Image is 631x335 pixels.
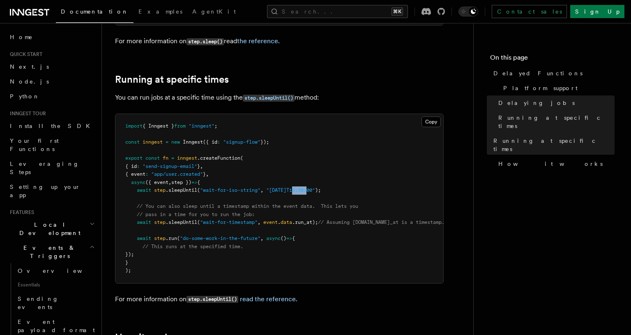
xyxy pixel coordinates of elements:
[292,235,295,241] span: {
[137,235,151,241] span: await
[260,187,263,193] span: ,
[197,219,200,225] span: (
[61,8,129,15] span: Documentation
[14,263,97,278] a: Overview
[18,295,59,310] span: Sending events
[493,69,583,77] span: Delayed Functions
[7,209,34,216] span: Features
[240,295,296,303] a: read the reference
[260,235,263,241] span: ,
[10,63,49,70] span: Next.js
[125,251,134,257] span: });
[7,240,97,263] button: Events & Triggers
[223,139,260,145] span: "signup-flow"
[125,155,143,161] span: export
[315,187,321,193] span: );
[7,179,97,202] a: Setting up your app
[191,179,197,185] span: =>
[10,93,40,100] span: Python
[498,99,575,107] span: Delaying jobs
[177,155,197,161] span: inngest
[266,235,281,241] span: async
[197,187,200,193] span: (
[281,219,292,225] span: data
[187,38,224,45] code: step.sleep()
[200,219,258,225] span: "wait-for-timestamp"
[154,235,166,241] span: step
[263,219,278,225] span: event
[503,84,578,92] span: Platform support
[14,278,97,291] span: Essentials
[187,296,238,303] code: step.sleepUntil()
[137,212,255,217] span: // pass in a time for you to run the job:
[177,235,180,241] span: (
[171,155,174,161] span: =
[7,217,97,240] button: Local Development
[7,30,97,44] a: Home
[183,139,203,145] span: Inngest
[171,179,191,185] span: step })
[237,37,278,45] a: the reference
[200,163,203,169] span: ,
[258,219,260,225] span: ,
[145,155,160,161] span: const
[125,268,131,273] span: );
[490,53,615,66] h4: On this page
[206,171,209,177] span: ,
[137,203,358,209] span: // You can also sleep until a timestamp within the event data. This lets you
[192,8,236,15] span: AgentKit
[200,187,260,193] span: "wait-for-iso-string"
[217,139,220,145] span: :
[137,219,151,225] span: await
[495,110,615,133] a: Running at specific times
[10,78,49,85] span: Node.js
[286,235,292,241] span: =>
[267,5,408,18] button: Search...⌘K
[495,156,615,171] a: How it works
[7,244,90,260] span: Events & Triggers
[125,260,128,265] span: }
[14,291,97,314] a: Sending events
[115,293,444,305] p: For more information on .
[197,163,200,169] span: }
[125,163,137,169] span: { id
[115,74,229,85] a: Running at specific times
[166,235,177,241] span: .run
[292,219,318,225] span: .run_at);
[281,235,286,241] span: ()
[10,137,59,152] span: Your first Functions
[240,155,243,161] span: (
[125,171,145,177] span: { event
[134,2,187,22] a: Examples
[163,155,168,161] span: fn
[318,219,444,225] span: // Assuming [DOMAIN_NAME]_at is a timestamp.
[174,123,186,129] span: from
[7,221,90,237] span: Local Development
[154,187,166,193] span: step
[166,187,197,193] span: .sleepUntil
[197,179,200,185] span: {
[18,268,102,274] span: Overview
[7,110,46,117] span: Inngest tour
[143,244,243,249] span: // This runs at the specified time.
[458,7,478,16] button: Toggle dark mode
[125,139,140,145] span: const
[115,92,444,104] p: You can run jobs at a specific time using the method:
[145,179,168,185] span: ({ event
[7,119,97,133] a: Install the SDK
[138,8,182,15] span: Examples
[203,171,206,177] span: }
[490,133,615,156] a: Running at specific times
[145,171,148,177] span: :
[7,156,97,179] a: Leveraging Steps
[7,89,97,104] a: Python
[143,163,197,169] span: "send-signup-email"
[243,93,295,101] a: step.sleepUntil()
[137,187,151,193] span: await
[7,59,97,74] a: Next.js
[391,7,403,16] kbd: ⌘K
[490,66,615,81] a: Delayed Functions
[143,123,174,129] span: { Inngest }
[56,2,134,23] a: Documentation
[189,123,214,129] span: "inngest"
